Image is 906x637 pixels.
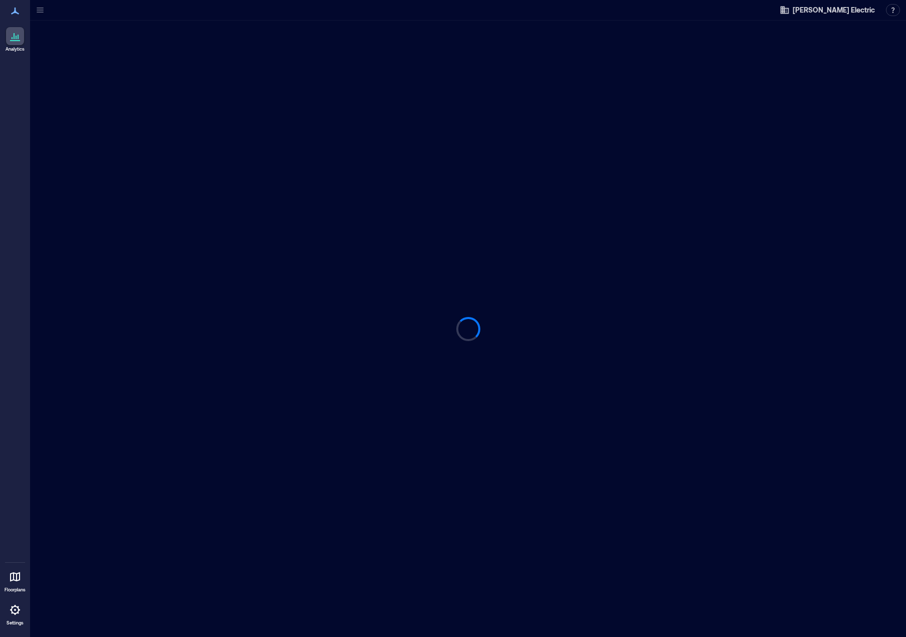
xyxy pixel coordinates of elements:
a: Analytics [3,24,28,55]
a: Floorplans [2,565,29,596]
button: [PERSON_NAME] Electric [777,2,878,18]
a: Settings [3,598,27,629]
span: [PERSON_NAME] Electric [793,5,875,15]
p: Settings [7,620,24,626]
p: Floorplans [5,587,26,593]
p: Analytics [6,46,25,52]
